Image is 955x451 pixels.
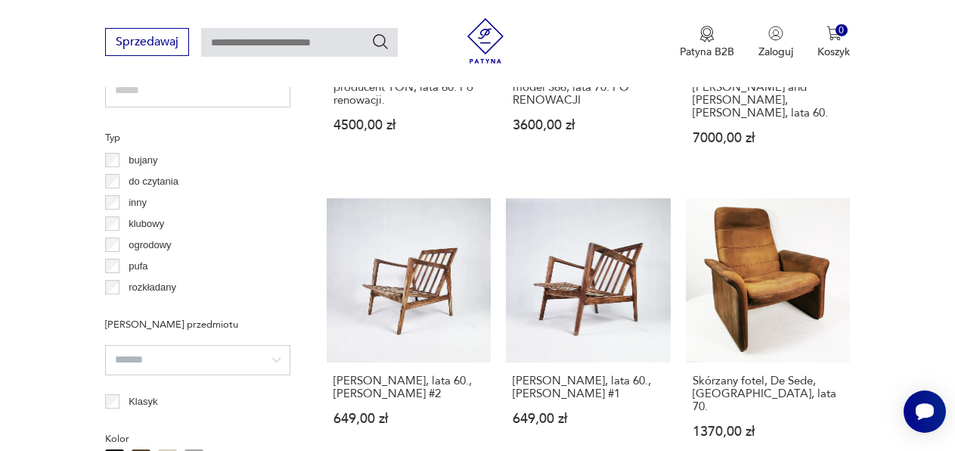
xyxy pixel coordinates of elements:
[129,237,171,253] p: ogrodowy
[758,45,793,59] p: Zaloguj
[371,33,389,51] button: Szukaj
[513,412,663,425] p: 649,00 zł
[129,173,178,190] p: do czytania
[105,431,290,447] p: Kolor
[768,26,783,41] img: Ikonka użytkownika
[333,375,484,400] h3: [PERSON_NAME], lata 60., [PERSON_NAME] #2
[758,26,793,59] button: Zaloguj
[129,258,147,275] p: pufa
[463,18,508,64] img: Patyna - sklep z meblami i dekoracjami vintage
[333,68,484,107] h3: Para foteli, Czechosłowacja, producent TON, lata 60. Po renowacji.
[693,68,843,120] h3: Duński Fotel "Siesta", [PERSON_NAME] and [PERSON_NAME], [PERSON_NAME], lata 60.
[817,26,850,59] button: 0Koszyk
[129,216,164,232] p: klubowy
[333,119,484,132] p: 4500,00 zł
[333,412,484,425] p: 649,00 zł
[105,28,189,56] button: Sprzedawaj
[105,316,290,333] p: [PERSON_NAME] przedmiotu
[680,26,734,59] button: Patyna B2B
[513,375,663,400] h3: [PERSON_NAME], lata 60., [PERSON_NAME] #1
[699,26,715,42] img: Ikona medalu
[817,45,850,59] p: Koszyk
[826,26,842,41] img: Ikona koszyka
[680,45,734,59] p: Patyna B2B
[129,393,157,410] p: Klasyk
[513,119,663,132] p: 3600,00 zł
[693,132,843,145] p: 7000,00 zł
[129,279,176,296] p: rozkładany
[904,390,946,433] iframe: Smartsupp widget button
[129,152,157,169] p: bujany
[105,38,189,48] a: Sprzedawaj
[129,194,147,211] p: inny
[105,129,290,146] p: Typ
[693,375,843,413] h3: Skórzany fotel, De Sede, [GEOGRAPHIC_DATA], lata 70.
[513,68,663,107] h3: Komplet [PERSON_NAME], model 366, lata 70. PO RENOWACJI
[836,24,848,37] div: 0
[680,26,734,59] a: Ikona medaluPatyna B2B
[693,425,843,438] p: 1370,00 zł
